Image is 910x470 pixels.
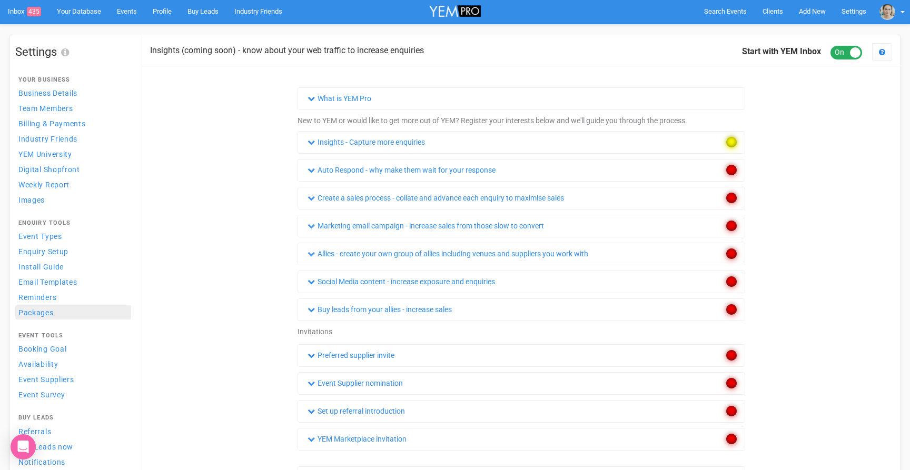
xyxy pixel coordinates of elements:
[704,7,747,15] span: Search Events
[15,116,131,131] a: Billing & Payments
[18,333,128,339] h4: Event Tools
[15,177,131,192] a: Weekly Report
[306,349,396,361] a: Preferred supplier invite
[18,119,86,128] span: Billing & Payments
[306,377,404,389] a: Event Supplier nomination
[15,193,131,207] a: Images
[298,326,745,337] div: Invitations
[11,434,36,459] div: Open Intercom Messenger
[15,424,131,438] a: Referrals
[306,93,373,104] a: What is YEM Pro
[18,196,45,204] span: Images
[306,276,497,287] a: Social Media content - increase exposure and enquiries
[15,275,131,289] a: Email Templates
[15,439,131,454] a: Buy Leads now
[763,7,783,15] span: Clients
[15,101,131,115] a: Team Members
[742,46,862,58] legend: Start with YEM Inbox
[306,192,566,204] a: Create a sales process - collate and advance each enquiry to maximise sales
[18,458,65,466] span: Notifications
[18,247,68,256] span: Enquiry Setup
[18,263,64,271] span: Install Guide
[306,136,427,148] a: Insights - Capture more enquiries
[15,387,131,402] a: Event Survey
[306,405,407,417] a: Set up referral introduction
[18,391,65,399] span: Event Survey
[15,259,131,274] a: Install Guide
[306,164,497,176] a: Auto Respond - why make them wait for your response
[18,89,77,97] span: Business Details
[18,220,128,226] h4: Enquiry Tools
[15,305,131,319] a: Packages
[306,220,546,232] a: Marketing email campaign - increase sales from those slow to convert
[15,229,131,243] a: Event Types
[15,290,131,304] a: Reminders
[18,308,54,317] span: Packages
[18,150,72,158] span: YEM University
[18,181,70,189] span: Weekly Report
[15,46,131,58] h1: Settings
[15,357,131,371] a: Availability
[306,304,453,315] a: Buy leads from your allies - increase sales
[15,342,131,356] a: Booking Goal
[15,455,131,469] a: Notifications
[18,375,74,384] span: Event Suppliers
[18,165,80,174] span: Digital Shopfront
[18,232,62,241] span: Event Types
[15,162,131,176] a: Digital Shopfront
[298,115,687,126] p: New to YEM or would like to get more out of YEM? Register your interests below and we'll guide yo...
[18,345,66,353] span: Booking Goal
[15,86,131,100] a: Business Details
[799,7,826,15] span: Add New
[306,248,590,259] a: Allies - create your own group of allies including venues and suppliers you work with
[18,415,128,421] h4: Buy Leads
[306,433,408,445] a: YEM Marketplace invitation
[15,132,131,146] a: Industry Friends
[18,77,128,83] h4: Your Business
[15,147,131,161] a: YEM University
[18,278,77,286] span: Email Templates
[18,360,58,368] span: Availability
[15,372,131,386] a: Event Suppliers
[879,4,895,20] img: open-uri20180502-4-uaa1ut
[150,46,424,55] h2: Insights (coming soon) - know about your web traffic to increase enquiries
[18,293,56,302] span: Reminders
[18,104,73,113] span: Team Members
[27,7,41,16] span: 435
[15,244,131,258] a: Enquiry Setup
